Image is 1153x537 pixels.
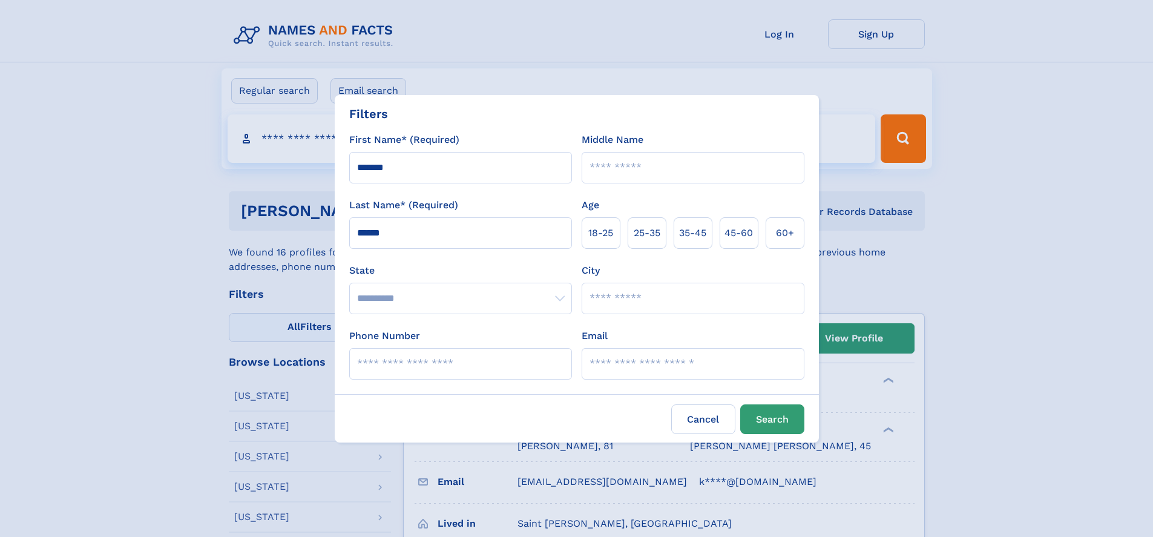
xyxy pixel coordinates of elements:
[679,226,706,240] span: 35‑45
[349,329,420,343] label: Phone Number
[582,133,643,147] label: Middle Name
[588,226,613,240] span: 18‑25
[634,226,660,240] span: 25‑35
[349,198,458,212] label: Last Name* (Required)
[740,404,804,434] button: Search
[582,329,608,343] label: Email
[671,404,735,434] label: Cancel
[349,263,572,278] label: State
[776,226,794,240] span: 60+
[582,198,599,212] label: Age
[724,226,753,240] span: 45‑60
[349,133,459,147] label: First Name* (Required)
[582,263,600,278] label: City
[349,105,388,123] div: Filters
